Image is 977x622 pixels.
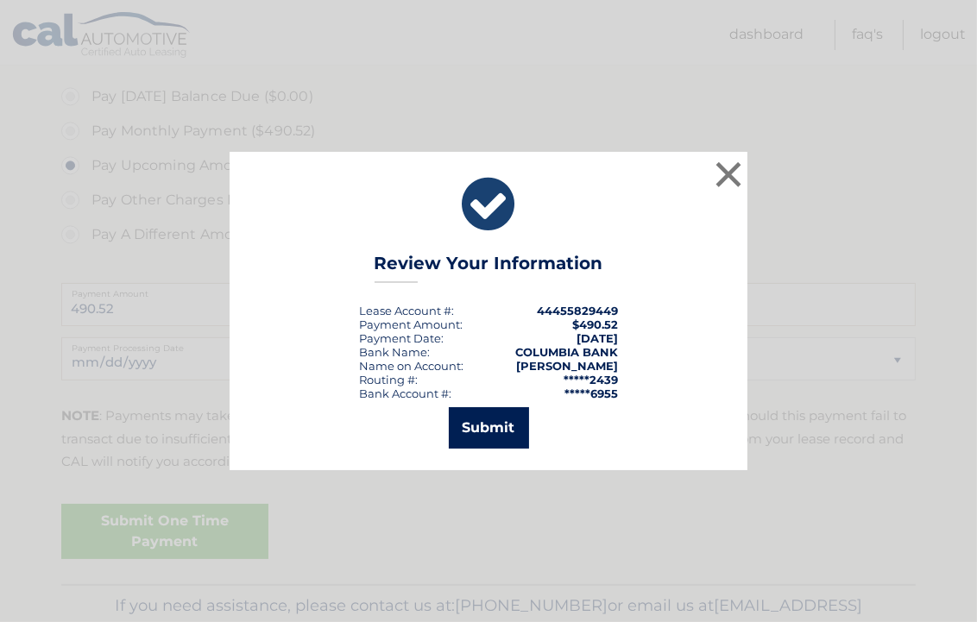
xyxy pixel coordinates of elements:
[359,304,454,317] div: Lease Account #:
[515,345,618,359] strong: COLUMBIA BANK
[359,317,463,331] div: Payment Amount:
[359,345,430,359] div: Bank Name:
[359,373,418,386] div: Routing #:
[516,359,618,373] strong: [PERSON_NAME]
[711,157,746,192] button: ×
[577,331,618,345] span: [DATE]
[359,331,441,345] span: Payment Date
[537,304,618,317] strong: 44455829449
[572,317,618,331] span: $490.52
[375,253,603,283] h3: Review Your Information
[449,407,529,449] button: Submit
[359,359,463,373] div: Name on Account:
[359,331,444,345] div: :
[359,386,451,400] div: Bank Account #:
